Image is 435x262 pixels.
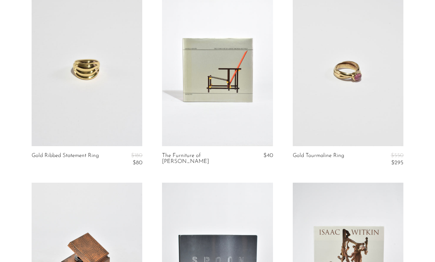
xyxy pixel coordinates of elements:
span: $80 [133,160,142,166]
span: $550 [391,153,403,158]
span: $180 [131,153,142,158]
a: Gold Tourmaline Ring [293,153,344,166]
a: The Furniture of [PERSON_NAME] [162,153,235,165]
span: $40 [263,153,273,158]
a: Gold Ribbed Statement Ring [32,153,99,166]
span: $295 [391,160,403,166]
